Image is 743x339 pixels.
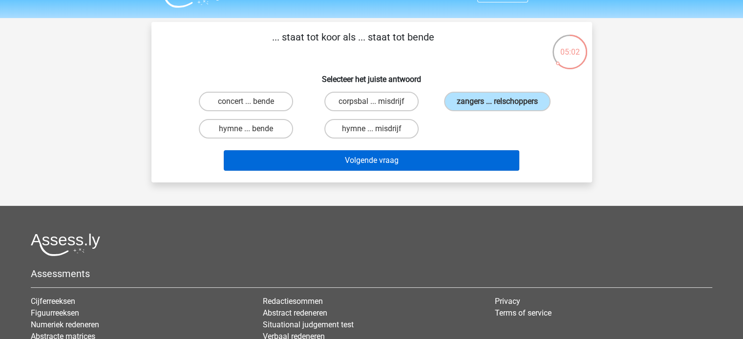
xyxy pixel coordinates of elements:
label: zangers ... relschoppers [444,92,551,111]
div: 05:02 [552,34,588,58]
a: Terms of service [495,308,552,318]
a: Privacy [495,297,520,306]
label: hymne ... misdrijf [324,119,419,139]
a: Redactiesommen [263,297,323,306]
label: hymne ... bende [199,119,293,139]
h5: Assessments [31,268,712,279]
label: corpsbal ... misdrijf [324,92,419,111]
a: Figuurreeksen [31,308,79,318]
a: Numeriek redeneren [31,320,99,329]
h6: Selecteer het juiste antwoord [167,67,576,84]
a: Abstract redeneren [263,308,327,318]
p: ... staat tot koor als ... staat tot bende [167,30,540,59]
img: Assessly logo [31,233,100,256]
button: Volgende vraag [224,150,519,171]
label: concert ... bende [199,92,293,111]
a: Cijferreeksen [31,297,75,306]
a: Situational judgement test [263,320,354,329]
